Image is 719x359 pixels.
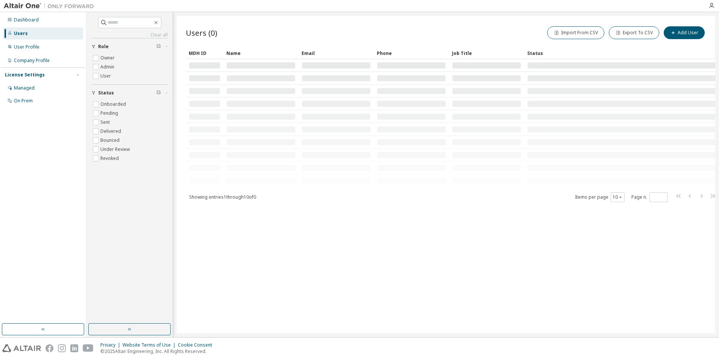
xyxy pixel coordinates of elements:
[575,192,625,202] span: Items per page
[100,145,131,154] label: Under Review
[664,26,705,39] button: Add User
[302,47,371,59] div: Email
[83,344,94,352] img: youtube.svg
[100,62,116,71] label: Admin
[5,72,45,78] div: License Settings
[631,192,667,202] span: Page n.
[100,71,112,81] label: User
[91,38,168,55] button: Role
[100,136,121,145] label: Bounced
[100,348,217,354] p: © 2025 Altair Engineering, Inc. All Rights Reserved.
[100,118,111,127] label: Sent
[98,90,114,96] span: Status
[547,26,604,39] button: Import From CSV
[46,344,53,352] img: facebook.svg
[2,344,41,352] img: altair_logo.svg
[189,47,220,59] div: MDH ID
[123,342,178,348] div: Website Terms of Use
[156,44,161,50] span: Clear filter
[100,154,120,163] label: Revoked
[189,194,256,200] span: Showing entries 1 through 10 of 0
[613,194,623,200] button: 10
[58,344,66,352] img: instagram.svg
[527,47,717,59] div: Status
[14,30,28,37] div: Users
[100,127,123,136] label: Delivered
[4,2,98,10] img: Altair One
[178,342,217,348] div: Cookie Consent
[14,98,33,104] div: On Prem
[91,32,168,38] a: Clear all
[100,342,123,348] div: Privacy
[14,17,39,23] div: Dashboard
[14,58,50,64] div: Company Profile
[156,90,161,96] span: Clear filter
[100,109,120,118] label: Pending
[98,44,109,50] span: Role
[452,47,521,59] div: Job Title
[14,85,35,91] div: Managed
[14,44,39,50] div: User Profile
[91,85,168,101] button: Status
[609,26,659,39] button: Export To CSV
[226,47,296,59] div: Name
[186,27,217,38] span: Users (0)
[100,53,116,62] label: Owner
[100,100,127,109] label: Onboarded
[70,344,78,352] img: linkedin.svg
[377,47,446,59] div: Phone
